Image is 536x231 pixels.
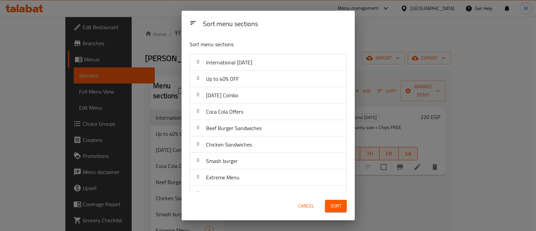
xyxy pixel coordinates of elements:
[206,57,252,67] span: International [DATE]
[200,17,349,32] div: Sort menu sections
[325,200,347,212] button: Sort
[206,107,243,117] span: Coca Cola Offers
[190,40,314,49] p: Sort menu sections
[330,202,341,210] span: Sort
[206,139,252,150] span: Chicken Sandwiches
[206,74,239,84] span: Up to 40% OFF
[206,189,226,199] span: Melt Box
[190,87,346,104] div: [DATE] Combo
[206,90,238,100] span: [DATE] Combo
[190,120,346,136] div: Beef Burger Sandwiches
[298,202,314,210] span: Cancel
[190,169,346,186] div: Extreme Menu
[190,136,346,153] div: Chicken Sandwiches
[206,172,240,182] span: Extreme Menu
[206,156,238,166] span: Smash burger
[295,200,317,212] button: Cancel
[190,186,346,202] div: Melt Box
[190,54,346,71] div: International [DATE]
[206,123,262,133] span: Beef Burger Sandwiches
[190,153,346,169] div: Smash burger
[190,71,346,87] div: Up to 40% OFF
[190,104,346,120] div: Coca Cola Offers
